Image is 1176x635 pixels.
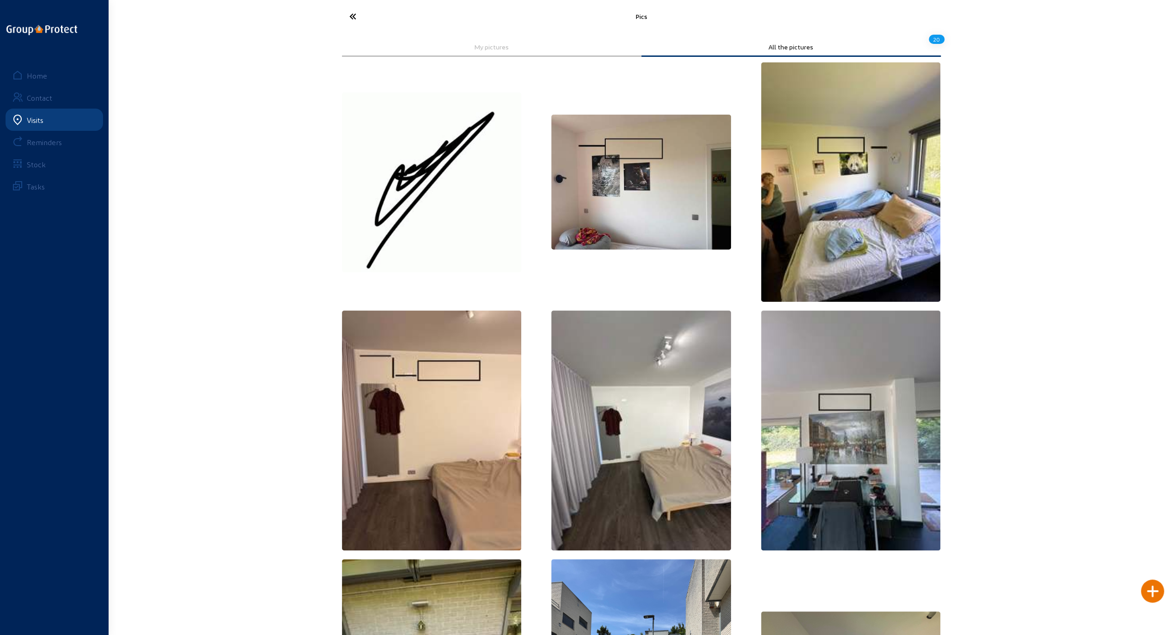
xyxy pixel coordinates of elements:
[27,138,62,147] div: Reminders
[27,71,47,80] div: Home
[27,93,52,102] div: Contact
[27,160,46,169] div: Stock
[6,109,103,131] a: Visits
[6,153,103,175] a: Stock
[438,12,845,20] div: Pics
[342,92,522,272] img: thb_1c16cc2d-8e32-d90c-d53f-79e345ca72ee.jpeg
[348,43,635,51] div: My pictures
[551,311,731,550] img: thb_0ed09500-bd82-206c-76ad-f747f0837810.jpeg
[27,116,43,124] div: Visits
[6,86,103,109] a: Contact
[6,175,103,197] a: Tasks
[6,131,103,153] a: Reminders
[761,311,941,550] img: thb_16357ab5-69f3-4608-e17c-8554ca9fdad5.jpeg
[342,311,522,550] img: thb_d8482337-d5e3-1217-ae3f-b7b033a7df90.jpeg
[6,25,77,35] img: logo-oneline.png
[27,182,45,191] div: Tasks
[648,43,934,51] div: All the pictures
[551,115,731,250] img: thb_0e1ec32a-3bb3-63fb-a86c-4190acba635a.jpeg
[929,31,944,47] div: 20
[6,64,103,86] a: Home
[761,62,941,302] img: thb_23e6845d-e705-82e7-cae7-69e5f7b3ea98.jpeg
